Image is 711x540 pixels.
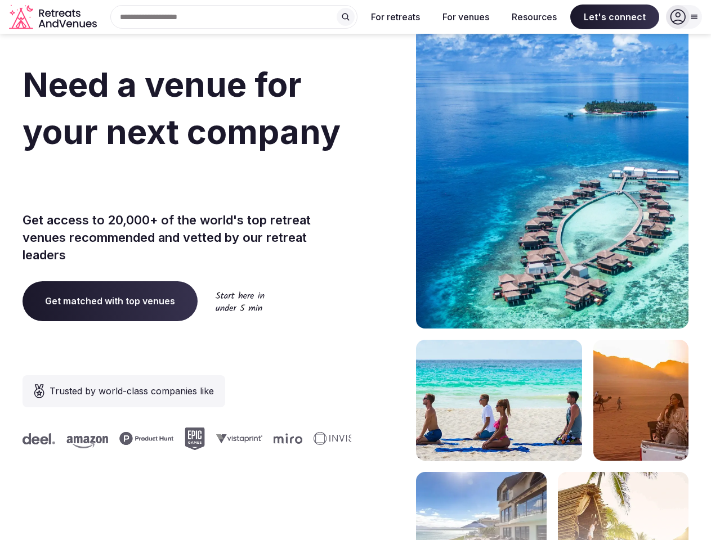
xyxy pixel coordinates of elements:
svg: Deel company logo [22,433,55,444]
a: Get matched with top venues [23,281,198,321]
svg: Invisible company logo [313,432,375,445]
button: For venues [433,4,498,29]
span: Let's connect [570,4,659,29]
svg: Retreats and Venues company logo [9,4,99,30]
button: For retreats [362,4,429,29]
button: Resources [503,4,566,29]
p: Get access to 20,000+ of the world's top retreat venues recommended and vetted by our retreat lea... [23,211,351,263]
img: Start here in under 5 min [216,291,265,311]
a: Visit the homepage [9,4,99,30]
span: Trusted by world-class companies like [50,384,214,398]
span: Need a venue for your next company [23,64,341,152]
svg: Vistaprint company logo [216,434,262,443]
svg: Miro company logo [273,433,302,444]
img: yoga on tropical beach [416,340,582,461]
img: woman sitting in back of truck with camels [593,340,688,461]
svg: Epic Games company logo [184,427,204,450]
